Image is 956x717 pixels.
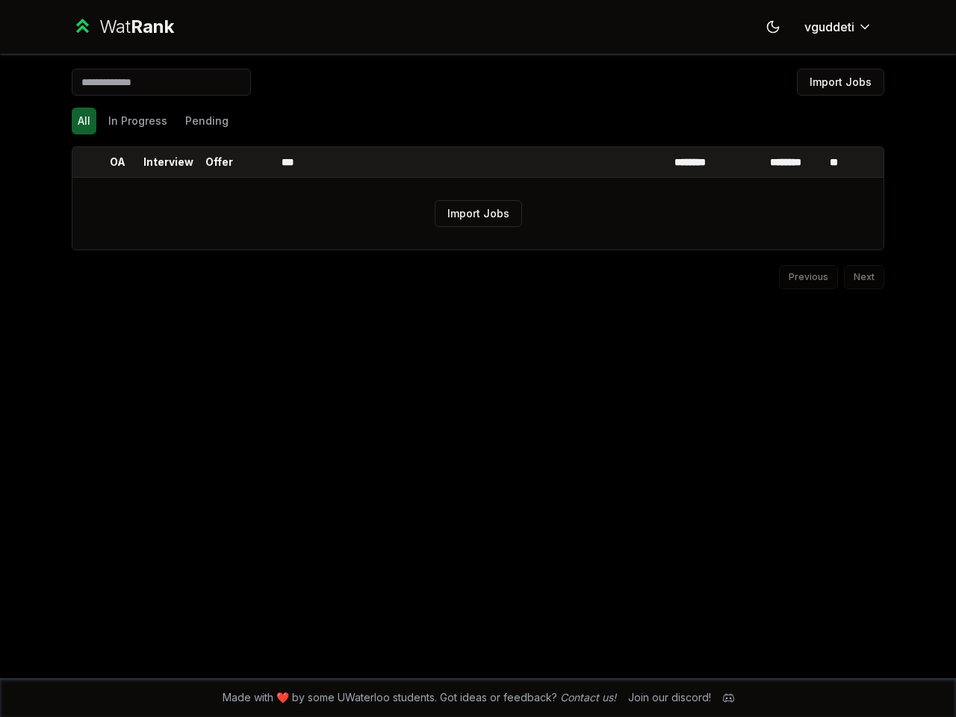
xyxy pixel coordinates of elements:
[102,108,173,134] button: In Progress
[179,108,235,134] button: Pending
[628,690,711,705] div: Join our discord!
[797,69,884,96] button: Import Jobs
[143,155,193,170] p: Interview
[804,18,854,36] span: vguddeti
[72,108,96,134] button: All
[560,691,616,704] a: Contact us!
[435,200,522,227] button: Import Jobs
[110,155,125,170] p: OA
[223,690,616,705] span: Made with ❤️ by some UWaterloo students. Got ideas or feedback?
[72,15,174,39] a: WatRank
[792,13,884,40] button: vguddeti
[99,15,174,39] div: Wat
[131,16,174,37] span: Rank
[205,155,233,170] p: Offer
